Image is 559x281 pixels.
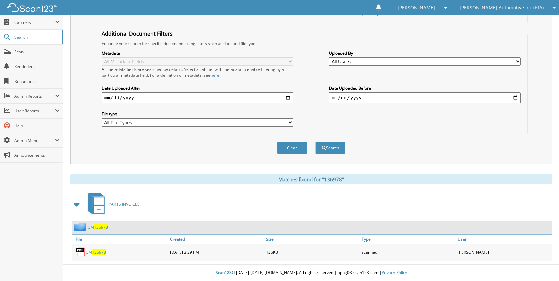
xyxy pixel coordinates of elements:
[88,224,108,230] a: CM136978
[456,235,552,244] a: User
[109,201,140,207] span: PARTS INVOICES
[14,152,60,158] span: Announcements
[398,6,435,10] span: [PERSON_NAME]
[102,66,293,78] div: All metadata fields are searched by default. Select a cabinet with metadata to enable filtering b...
[360,245,456,259] div: scanned
[94,224,108,230] span: 136978
[525,249,559,281] iframe: Chat Widget
[98,30,176,37] legend: Additional Document Filters
[14,138,55,143] span: Admin Menu
[14,34,59,40] span: Search
[14,64,60,69] span: Reminders
[92,249,106,255] span: 136978
[329,85,521,91] label: Date Uploaded Before
[329,50,521,56] label: Uploaded By
[14,93,55,99] span: Admin Reports
[329,92,521,103] input: end
[14,79,60,84] span: Bookmarks
[63,265,559,281] div: © [DATE]-[DATE] [DOMAIN_NAME]. All rights reserved | appg03-scan123-com |
[102,92,293,103] input: start
[382,270,407,275] a: Privacy Policy
[211,72,219,78] a: here
[102,111,293,117] label: File type
[264,235,360,244] a: Size
[14,123,60,129] span: Help
[168,245,264,259] div: [DATE] 3:39 PM
[264,245,360,259] div: 136KB
[460,6,544,10] span: [PERSON_NAME] Automotive Inc (KIA)
[216,270,232,275] span: Scan123
[72,235,168,244] a: File
[86,249,106,255] a: CM136978
[315,142,345,154] button: Search
[74,223,88,231] img: folder2.png
[102,50,293,56] label: Metadata
[102,85,293,91] label: Date Uploaded After
[360,235,456,244] a: Type
[84,191,140,218] a: PARTS INVOICES
[98,41,524,46] div: Enhance your search for specific documents using filters such as date and file type.
[14,19,55,25] span: Cabinets
[70,174,552,184] div: Matches found for "136978"
[168,235,264,244] a: Created
[76,247,86,257] img: PDF.png
[14,49,60,55] span: Scan
[456,245,552,259] div: [PERSON_NAME]
[7,3,57,12] img: scan123-logo-white.svg
[277,142,307,154] button: Clear
[14,108,55,114] span: User Reports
